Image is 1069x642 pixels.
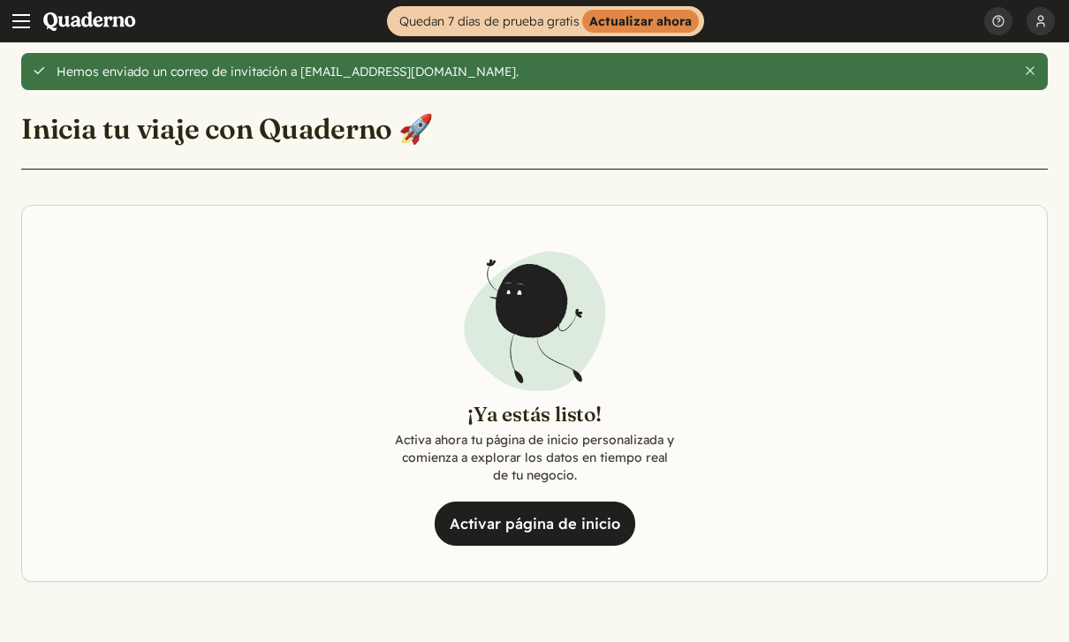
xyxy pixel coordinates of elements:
[435,502,635,546] a: Activar página de inicio
[393,431,676,484] p: Activa ahora tu página de inicio personalizada y comienza a explorar los datos en tiempo real de ...
[455,241,614,401] img: Illustration of Qoodle jumping
[1023,64,1037,78] button: Cierra esta alerta
[582,10,699,33] strong: Actualizar ahora
[387,6,704,36] a: Quedan 7 días de prueba gratisActualizar ahora
[21,111,434,147] h1: Inicia tu viaje con Quaderno 🚀
[393,401,676,427] h2: ¡Ya estás listo!
[57,64,1010,79] div: Hemos enviado un correo de invitación a [EMAIL_ADDRESS][DOMAIN_NAME].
